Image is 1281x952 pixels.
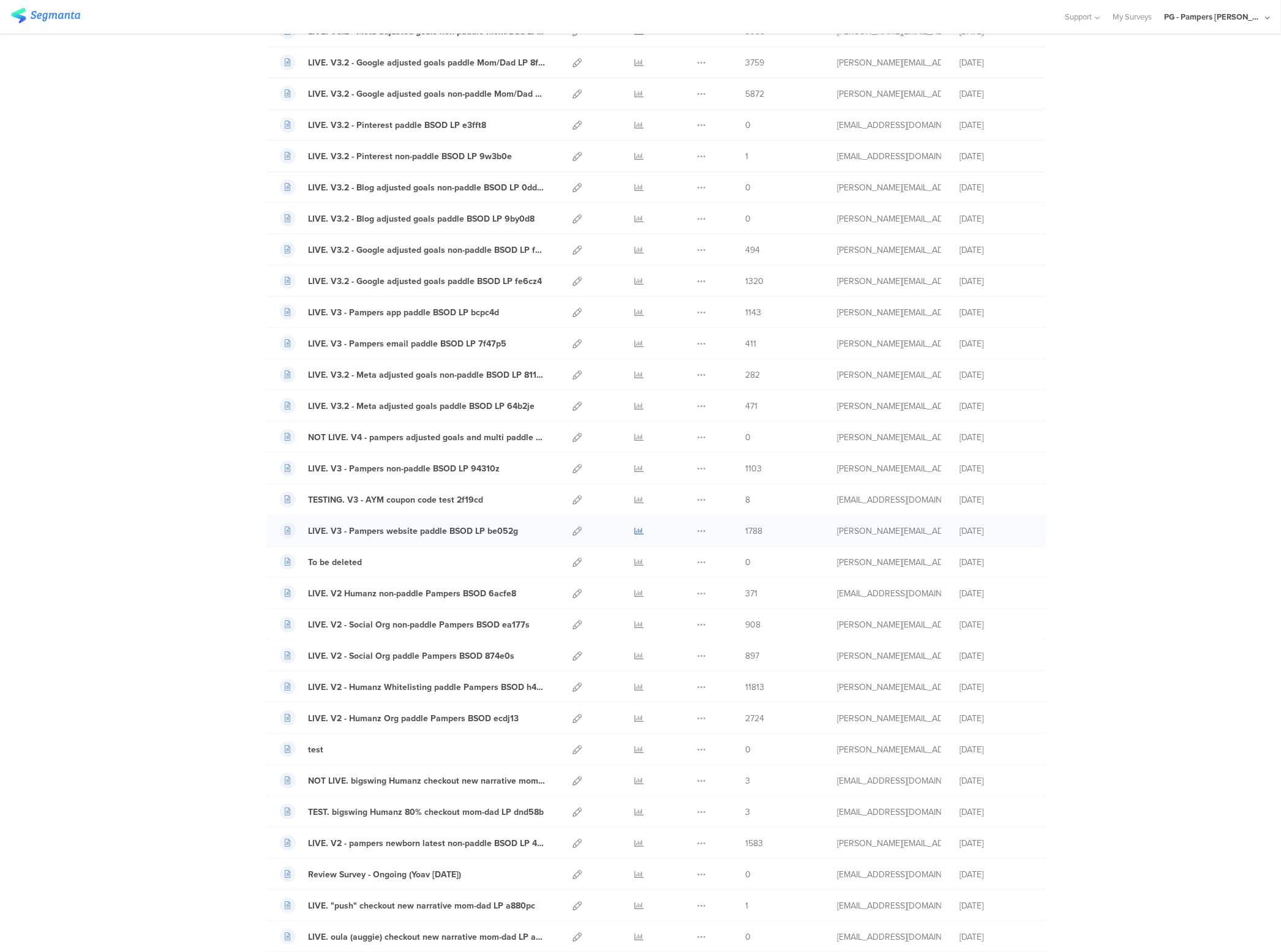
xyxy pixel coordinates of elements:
[308,88,546,100] div: LIVE. V3.2 - Google adjusted goals non-paddle Mom/Dad LP 42vc37
[308,650,514,662] div: LIVE. V2 - Social Org paddle Pampers BSOD 874e0s
[308,431,546,444] div: NOT LIVE. V4 - pampers adjusted goals and multi paddle BSOD LP 0f7m0b
[960,868,1033,881] div: [DATE]
[280,273,542,289] a: LIVE. V3.2 - Google adjusted goals paddle BSOD LP fe6cz4
[280,211,535,227] a: LIVE. V3.2 - Blog adjusted goals paddle BSOD LP 9by0d8
[837,837,941,850] div: aguiar.s@pg.com
[308,806,544,819] div: TEST. bigswing Humanz 80% checkout mom-dad LP dnd58b
[960,181,1033,194] div: [DATE]
[745,88,764,100] span: 5872
[280,554,362,570] a: To be deleted
[837,868,941,881] div: hougui.yh.1@pg.com
[745,493,750,506] span: 8
[837,150,941,163] div: hougui.yh.1@pg.com
[280,86,546,102] a: LIVE. V3.2 - Google adjusted goals non-paddle Mom/Dad LP 42vc37
[308,275,542,288] div: LIVE. V3.2 - Google adjusted goals paddle BSOD LP fe6cz4
[308,369,546,381] div: LIVE. V3.2 - Meta adjusted goals non-paddle BSOD LP 811fie
[280,148,512,164] a: LIVE. V3.2 - Pinterest non-paddle BSOD LP 9w3b0e
[837,181,941,194] div: aguiar.s@pg.com
[308,899,535,912] div: LIVE. "push" checkout new narrative mom-dad LP a880pc
[745,806,750,819] span: 3
[960,212,1033,225] div: [DATE]
[960,119,1033,132] div: [DATE]
[280,54,546,70] a: LIVE. V3.2 - Google adjusted goals paddle Mom/Dad LP 8fx90a
[960,806,1033,819] div: [DATE]
[960,150,1033,163] div: [DATE]
[960,493,1033,506] div: [DATE]
[308,212,535,225] div: LIVE. V3.2 - Blog adjusted goals paddle BSOD LP 9by0d8
[308,931,546,943] div: LIVE. oula (auggie) checkout new narrative mom-dad LP a880pc
[308,244,546,257] div: LIVE. V3.2 - Google adjusted goals non-paddle BSOD LP f0dch1
[837,806,941,819] div: hougui.yh.1@pg.com
[280,617,530,632] a: LIVE. V2 - Social Org non-paddle Pampers BSOD ea177s
[745,119,751,132] span: 0
[837,400,941,413] div: aguiar.s@pg.com
[960,337,1033,350] div: [DATE]
[837,212,941,225] div: aguiar.s@pg.com
[745,774,750,787] span: 3
[280,117,486,133] a: LIVE. V3.2 - Pinterest paddle BSOD LP e3fft8
[745,337,756,350] span: 411
[960,899,1033,912] div: [DATE]
[837,337,941,350] div: aguiar.s@pg.com
[280,179,546,195] a: LIVE. V3.2 - Blog adjusted goals non-paddle BSOD LP 0dd60g
[280,741,323,757] a: test
[280,804,544,820] a: TEST. bigswing Humanz 80% checkout mom-dad LP dnd58b
[308,743,323,756] div: test
[960,525,1033,538] div: [DATE]
[308,493,483,506] div: TESTING. V3 - AYM coupon code test 2f19cd
[280,304,499,320] a: LIVE. V3 - Pampers app paddle BSOD LP bcpc4d
[745,462,762,475] span: 1103
[308,868,461,881] div: Review Survey - Ongoing (Yoav May 2025)
[745,931,751,943] span: 0
[745,712,764,725] span: 2724
[960,774,1033,787] div: [DATE]
[308,774,546,787] div: NOT LIVE. bigswing Humanz checkout new narrative mom-dad LP 11dcea
[837,431,941,444] div: aguiar.s@pg.com
[960,244,1033,257] div: [DATE]
[308,150,512,163] div: LIVE. V3.2 - Pinterest non-paddle BSOD LP 9w3b0e
[308,462,500,475] div: LIVE. V3 - Pampers non-paddle BSOD LP 94310z
[745,618,761,631] span: 908
[308,712,519,725] div: LIVE. V2 - Humanz Org paddle Pampers BSOD ecdj13
[280,898,535,913] a: LIVE. "push" checkout new narrative mom-dad LP a880pc
[837,899,941,912] div: hougui.yh.1@pg.com
[745,150,748,163] span: 1
[960,743,1033,756] div: [DATE]
[837,275,941,288] div: aguiar.s@pg.com
[837,618,941,631] div: aguiar.s@pg.com
[960,931,1033,943] div: [DATE]
[308,119,486,132] div: LIVE. V3.2 - Pinterest paddle BSOD LP e3fft8
[745,244,760,257] span: 494
[280,523,518,539] a: LIVE. V3 - Pampers website paddle BSOD LP be052g
[837,743,941,756] div: roszko.j@pg.com
[308,337,506,350] div: LIVE. V3 - Pampers email paddle BSOD LP 7f47p5
[960,369,1033,381] div: [DATE]
[837,525,941,538] div: aguiar.s@pg.com
[280,710,519,726] a: LIVE. V2 - Humanz Org paddle Pampers BSOD ecdj13
[308,400,535,413] div: LIVE. V3.2 - Meta adjusted goals paddle BSOD LP 64b2je
[837,650,941,662] div: aguiar.s@pg.com
[280,929,546,945] a: LIVE. oula (auggie) checkout new narrative mom-dad LP a880pc
[960,587,1033,600] div: [DATE]
[745,650,759,662] span: 897
[837,244,941,257] div: aguiar.s@pg.com
[308,181,546,194] div: LIVE. V3.2 - Blog adjusted goals non-paddle BSOD LP 0dd60g
[745,431,751,444] span: 0
[745,587,757,600] span: 371
[280,429,546,445] a: NOT LIVE. V4 - pampers adjusted goals and multi paddle BSOD LP 0f7m0b
[745,369,760,381] span: 282
[1065,11,1092,23] span: Support
[960,88,1033,100] div: [DATE]
[280,773,546,789] a: NOT LIVE. bigswing Humanz checkout new narrative mom-dad LP 11dcea
[280,367,546,383] a: LIVE. V3.2 - Meta adjusted goals non-paddle BSOD LP 811fie
[280,866,461,882] a: Review Survey - Ongoing (Yoav [DATE])
[745,181,751,194] span: 0
[960,431,1033,444] div: [DATE]
[837,56,941,69] div: aguiar.s@pg.com
[745,525,762,538] span: 1788
[745,681,764,694] span: 11813
[280,398,535,414] a: LIVE. V3.2 - Meta adjusted goals paddle BSOD LP 64b2je
[745,400,757,413] span: 471
[960,618,1033,631] div: [DATE]
[308,525,518,538] div: LIVE. V3 - Pampers website paddle BSOD LP be052g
